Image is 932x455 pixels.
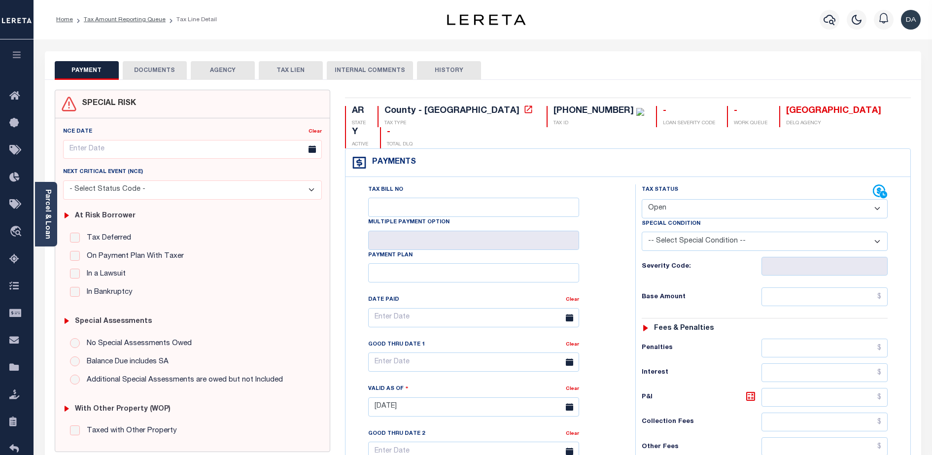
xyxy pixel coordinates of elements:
p: WORK QUEUE [734,120,767,127]
label: Multiple Payment Option [368,218,449,227]
h4: SPECIAL RISK [77,99,136,108]
a: Clear [566,386,579,391]
img: check-icon-green.svg [636,108,644,116]
label: Good Thru Date 2 [368,430,425,438]
label: Date Paid [368,296,399,304]
p: TOTAL DLQ [387,141,413,148]
button: HISTORY [417,61,481,80]
div: [GEOGRAPHIC_DATA] [786,106,881,117]
input: Enter Date [368,397,579,417]
input: $ [761,339,888,357]
input: $ [761,413,888,431]
p: TAX ID [553,120,644,127]
label: No Special Assessments Owed [82,338,192,350]
a: Clear [566,431,579,436]
label: Special Condition [642,220,700,228]
div: - [734,106,767,117]
i: travel_explore [9,226,25,239]
h6: Interest [642,369,761,377]
p: TAX TYPE [384,120,535,127]
button: DOCUMENTS [123,61,187,80]
label: NCE Date [63,128,92,136]
button: INTERNAL COMMENTS [327,61,413,80]
label: Valid as Of [368,384,409,393]
input: $ [761,287,888,306]
label: Additional Special Assessments are owed but not Included [82,375,283,386]
a: Parcel & Loan [44,189,51,239]
a: Clear [566,342,579,347]
button: PAYMENT [55,61,119,80]
div: [PHONE_NUMBER] [553,106,634,115]
h6: P&I [642,390,761,404]
label: Next Critical Event (NCE) [63,168,143,176]
p: DELQ AGENCY [786,120,881,127]
label: On Payment Plan With Taxer [82,251,184,262]
label: Tax Status [642,186,678,194]
img: svg+xml;base64,PHN2ZyB4bWxucz0iaHR0cDovL3d3dy53My5vcmcvMjAwMC9zdmciIHBvaW50ZXItZXZlbnRzPSJub25lIi... [901,10,921,30]
div: Y [352,127,368,138]
div: AR [352,106,366,117]
div: - [663,106,715,117]
button: TAX LIEN [259,61,323,80]
h6: Collection Fees [642,418,761,426]
h6: Fees & Penalties [654,324,714,333]
label: Taxed with Other Property [82,425,177,437]
label: Balance Due includes SA [82,356,169,368]
label: In Bankruptcy [82,287,133,298]
label: Good Thru Date 1 [368,341,425,349]
p: ACTIVE [352,141,368,148]
button: AGENCY [191,61,255,80]
h6: Special Assessments [75,317,152,326]
a: Clear [566,297,579,302]
h6: Severity Code: [642,263,761,271]
label: Tax Bill No [368,186,403,194]
div: County - [GEOGRAPHIC_DATA] [384,106,519,115]
img: logo-dark.svg [447,14,526,25]
div: - [387,127,413,138]
h4: Payments [367,158,416,167]
input: $ [761,388,888,407]
label: In a Lawsuit [82,269,126,280]
input: Enter Date [368,308,579,327]
input: Enter Date [63,140,322,159]
h6: Other Fees [642,443,761,451]
h6: with Other Property (WOP) [75,405,171,414]
h6: Penalties [642,344,761,352]
label: Tax Deferred [82,233,131,244]
a: Home [56,17,73,23]
p: LOAN SEVERITY CODE [663,120,715,127]
input: $ [761,363,888,382]
h6: Base Amount [642,293,761,301]
label: Payment Plan [368,251,413,260]
h6: At Risk Borrower [75,212,136,220]
li: Tax Line Detail [166,15,217,24]
p: STATE [352,120,366,127]
input: Enter Date [368,352,579,372]
a: Clear [309,129,322,134]
a: Tax Amount Reporting Queue [84,17,166,23]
